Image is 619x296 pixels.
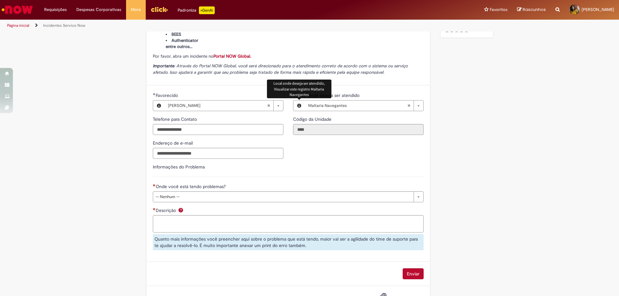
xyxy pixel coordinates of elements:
input: Código da Unidade [293,124,424,135]
span: Favorecido, Maria Eduarda de Souza da Rosa [156,92,179,98]
span: Por favor, abra um incidente no [153,53,251,59]
span: Requisições [44,6,67,13]
div: Local onde deseja ser atendido, Visualizar este registro Maltaria Navegantes [267,80,331,98]
a: [PERSON_NAME]Limpar campo Favorecido [165,100,283,111]
span: Authenticator [172,38,198,43]
input: Telefone para Contato [153,124,283,135]
textarea: Descrição [153,215,424,233]
a: Rascunhos [517,7,546,13]
img: ServiceNow [1,3,34,16]
input: Endereço de e-mail [153,148,283,159]
span: Telefone para Contato [153,116,198,122]
span: Despesas Corporativas [76,6,121,13]
button: Enviar [403,268,424,279]
span: [PERSON_NAME] [168,100,267,111]
span: [PERSON_NAME] [582,7,614,12]
abbr: Limpar campo Favorecido [264,100,273,111]
a: Incidentes Service Now [43,23,85,28]
strong: Importante [153,63,174,69]
a: Página inicial [7,23,29,28]
p: +GenAi [199,6,215,14]
span: Favoritos [490,6,507,13]
span: : Através do Portal NOW Global, você será direcionado para o atendimento correto de acordo com o ... [153,63,408,75]
span: Ajuda para Descrição [177,207,185,213]
span: Maltaria Navegantes [308,100,407,111]
button: Local onde deseja ser atendido, Visualizar este registro Maltaria Navegantes [293,100,305,111]
ul: Trilhas de página [5,20,408,32]
span: Necessários [153,208,156,210]
span: Rascunhos [523,6,546,13]
span: More [131,6,141,13]
a: Portal NOW Global. [213,53,251,59]
a: Maltaria NavegantesLimpar campo Local onde deseja ser atendido [305,100,423,111]
label: Somente leitura - Código da Unidade [293,116,333,122]
div: Quanto mais informações você preencher aqui sobre o problema que está tendo, maior vai ser a agil... [153,234,424,250]
div: Padroniza [178,6,215,14]
span: -- Nenhum -- [156,192,410,202]
span: Endereço de e-mail [153,140,194,146]
span: BEES [172,32,181,37]
span: Onde você está tendo problemas? [156,184,227,189]
span: Descrição [156,207,177,213]
button: Favorecido, Visualizar este registro Maria Eduarda de Souza da Rosa [153,100,165,111]
span: Necessários [153,184,156,186]
span: Somente leitura - Código da Unidade [293,116,333,122]
abbr: Limpar campo Local onde deseja ser atendido [404,100,414,111]
label: Informações do Problema [153,164,205,170]
img: click_logo_yellow_360x200.png [151,5,168,14]
span: entre outros... [166,44,192,49]
span: Obrigatório Preenchido [153,93,156,95]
